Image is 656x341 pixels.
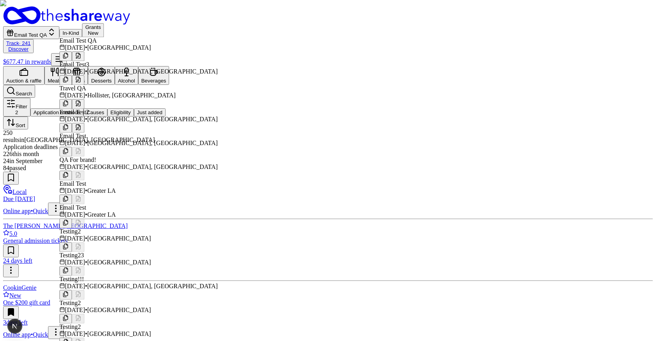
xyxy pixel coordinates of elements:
[59,235,217,242] div: [DATE] •
[59,92,217,99] div: [DATE] •
[59,204,217,211] div: Email Test
[87,68,217,75] span: [GEOGRAPHIC_DATA], [GEOGRAPHIC_DATA]
[59,85,217,92] div: Travel QA
[87,235,151,242] span: [GEOGRAPHIC_DATA]
[59,61,217,68] div: Email Test3
[59,187,217,194] div: [DATE] •
[87,116,217,122] span: [GEOGRAPHIC_DATA], [GEOGRAPHIC_DATA]
[59,307,217,314] div: [DATE] •
[59,276,217,283] div: Testing!!!
[59,180,217,187] div: Email Test
[59,44,217,51] div: [DATE] •
[87,92,176,99] span: Hollister, [GEOGRAPHIC_DATA]
[59,68,217,75] div: [DATE] •
[59,252,217,259] div: Testing23
[59,259,217,266] div: [DATE] •
[59,37,217,44] div: Email Test QA
[59,140,217,147] div: [DATE] •
[59,283,217,290] div: [DATE] •
[59,116,217,123] div: [DATE] •
[87,44,151,51] span: [GEOGRAPHIC_DATA]
[59,330,217,337] div: [DATE] •
[59,109,217,116] div: Email Test2
[87,211,116,218] span: Greater LA
[87,187,116,194] span: Greater LA
[87,163,217,170] span: [GEOGRAPHIC_DATA], [GEOGRAPHIC_DATA]
[87,330,151,337] span: [GEOGRAPHIC_DATA]
[59,323,217,330] div: Testing2
[87,259,151,266] span: [GEOGRAPHIC_DATA]
[59,211,217,218] div: [DATE] •
[59,228,217,235] div: Testing2
[87,140,217,146] span: [GEOGRAPHIC_DATA], [GEOGRAPHIC_DATA]
[85,30,101,36] div: New
[87,307,151,313] span: [GEOGRAPHIC_DATA]
[59,133,217,140] div: Email Test
[59,29,82,37] button: In-Kind
[59,300,217,307] div: Testing2
[82,23,104,37] button: Grants
[59,156,217,163] div: QA For brand!
[87,283,217,289] span: [GEOGRAPHIC_DATA], [GEOGRAPHIC_DATA]
[59,163,217,170] div: [DATE] •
